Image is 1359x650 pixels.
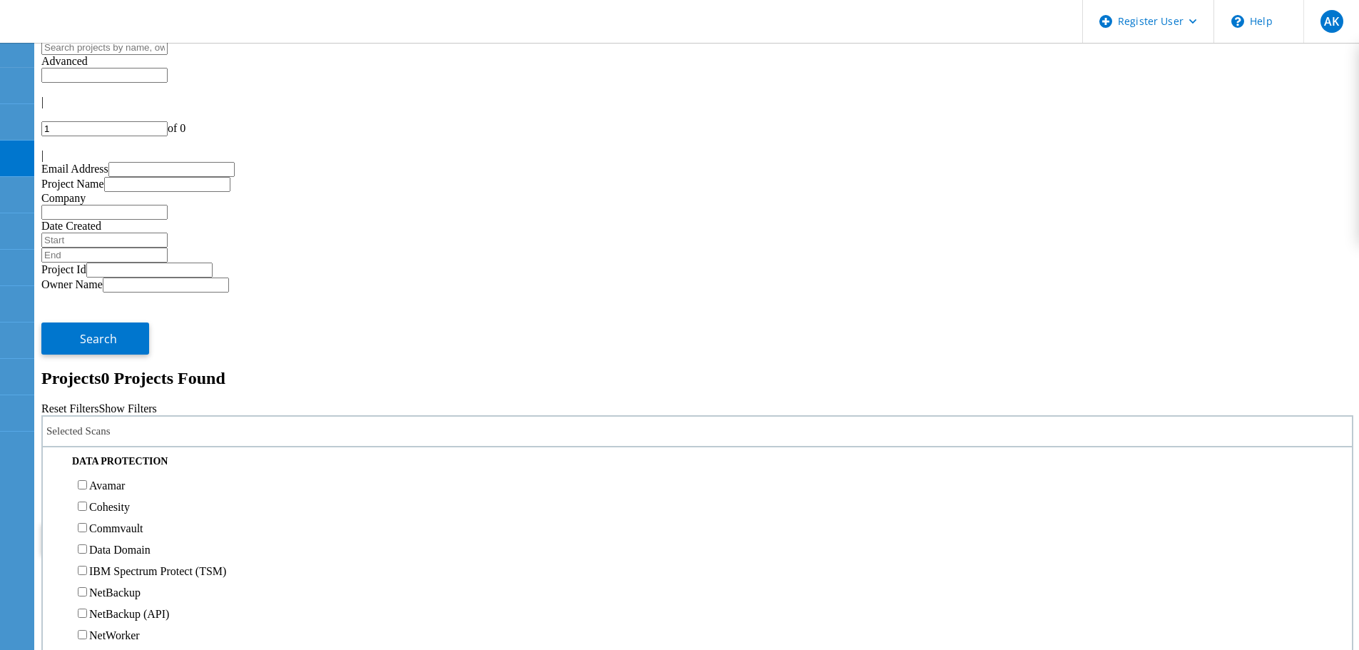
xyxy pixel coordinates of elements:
label: NetWorker [89,629,140,641]
label: IBM Spectrum Protect (TSM) [89,565,226,577]
b: Projects [41,369,101,387]
label: Commvault [89,522,143,534]
label: NetBackup (API) [89,608,169,620]
a: Show Filters [98,402,156,415]
label: NetBackup [89,586,141,599]
span: 0 Projects Found [101,369,225,387]
label: Avamar [89,479,125,492]
a: Live Optics Dashboard [14,28,168,40]
input: Search projects by name, owner, ID, company, etc [41,40,168,55]
label: Data Domain [89,544,151,556]
label: Cohesity [89,501,130,513]
a: Reset Filters [41,402,98,415]
span: Search [80,331,117,347]
label: Project Id [41,263,86,275]
input: End [41,248,168,263]
span: of 0 [168,122,185,134]
svg: \n [1231,15,1244,28]
label: Project Name [41,178,104,190]
input: Start [41,233,168,248]
div: | [41,96,1353,108]
span: Advanced [41,55,88,67]
div: | [41,149,1353,162]
label: Owner Name [41,278,103,290]
label: Email Address [41,163,108,175]
div: Data Protection [50,455,1345,469]
label: Company [41,192,86,204]
label: Date Created [41,220,101,232]
button: Search [41,323,149,355]
div: Selected Scans [41,415,1353,447]
span: AK [1324,16,1339,27]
